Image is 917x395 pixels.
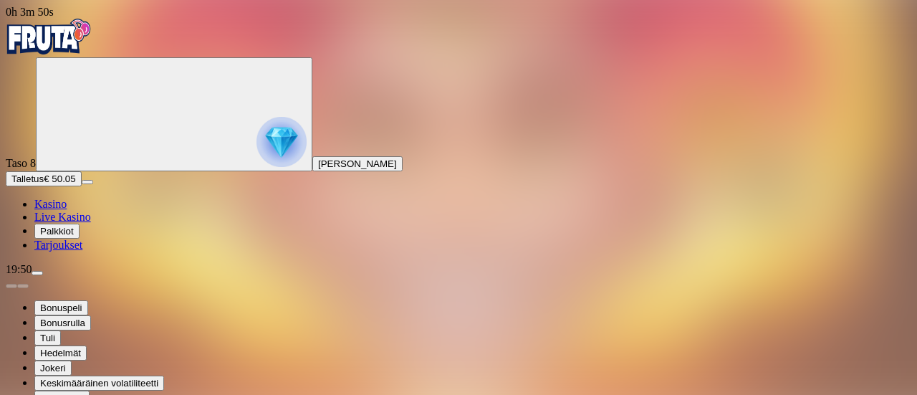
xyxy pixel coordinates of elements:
a: Kasino [34,198,67,210]
button: Bonuspeli [34,300,88,315]
span: Taso 8 [6,157,36,169]
button: Bonusrulla [34,315,91,330]
span: 19:50 [6,263,32,275]
button: Jokeri [34,361,72,376]
a: Live Kasino [34,211,91,223]
button: menu [32,271,43,275]
span: Bonusrulla [40,318,85,328]
span: Bonuspeli [40,303,82,313]
span: Palkkiot [40,226,74,237]
nav: Main menu [6,198,911,252]
span: Hedelmät [40,348,81,358]
button: Keskimääräinen volatiliteetti [34,376,164,391]
button: Hedelmät [34,346,87,361]
button: Tuli [34,330,61,346]
span: Keskimääräinen volatiliteetti [40,378,158,389]
button: Palkkiot [34,224,80,239]
nav: Primary [6,19,911,252]
button: Talletusplus icon€ 50.05 [6,171,82,186]
span: Tuli [40,333,55,343]
button: next slide [17,284,29,288]
img: reward progress [256,117,307,167]
button: reward progress [36,57,312,171]
span: user session time [6,6,54,18]
a: Tarjoukset [34,239,82,251]
span: € 50.05 [44,173,75,184]
span: Talletus [11,173,44,184]
img: Fruta [6,19,92,54]
button: [PERSON_NAME] [312,156,403,171]
a: Fruta [6,44,92,57]
span: [PERSON_NAME] [318,158,397,169]
button: menu [82,180,93,184]
span: Jokeri [40,363,66,373]
button: prev slide [6,284,17,288]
